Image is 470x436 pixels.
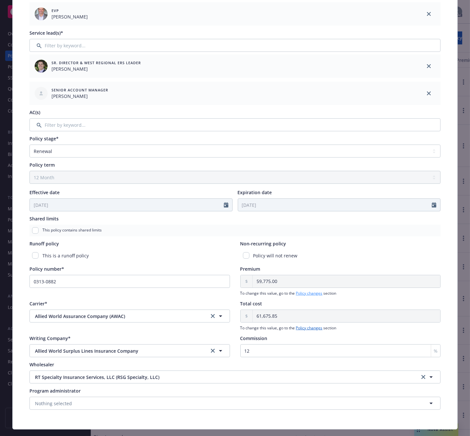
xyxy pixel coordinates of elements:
span: Premium [240,266,260,272]
svg: Calendar [432,202,436,207]
span: To change this value, go to the section [240,325,441,331]
span: Wholesaler [29,361,54,368]
img: employee photo [35,7,48,20]
input: MM/DD/YYYY [30,199,224,211]
span: EVP [52,8,88,13]
button: Nothing selected [29,397,441,410]
input: Filter by keyword... [29,118,441,131]
span: Policy number* [29,266,64,272]
button: RT Specialty Insurance Services, LLC (RSG Specialty, LLC)clear selection [29,371,441,383]
span: Sr. Director & West Regional ERS Leader [52,60,141,65]
span: Nothing selected [35,400,72,407]
div: Policy will not renew [240,250,441,262]
input: 0.00 [253,275,440,288]
span: Non-recurring policy [240,241,286,247]
span: Program administrator [29,388,81,394]
a: Policy changes [296,290,323,296]
input: 0.00 [253,310,440,322]
span: [PERSON_NAME] [52,13,88,20]
span: Service lead(s)* [29,30,63,36]
div: This is a runoff policy [29,250,230,262]
a: clear selection [419,373,427,381]
span: Allied World Assurance Company (AWAC) [35,313,198,320]
a: close [425,10,433,18]
span: Shared limits [29,216,59,222]
span: [PERSON_NAME] [52,93,108,100]
button: Allied World Assurance Company (AWAC)clear selection [29,310,230,323]
a: clear selection [209,312,217,320]
span: Senior Account Manager [52,87,108,93]
span: Expiration date [238,189,272,195]
a: clear selection [209,347,217,355]
a: close [425,89,433,97]
span: Total cost [240,300,262,307]
span: Policy stage* [29,136,59,142]
span: Effective date [29,189,60,195]
input: Filter by keyword... [29,39,441,52]
div: This policy contains shared limits [29,225,441,236]
span: RT Specialty Insurance Services, LLC (RSG Specialty, LLC) [35,374,388,381]
a: close [425,62,433,70]
svg: Calendar [224,202,228,207]
span: To change this value, go to the section [240,290,441,296]
span: Commission [240,335,268,341]
span: AC(s) [29,109,40,115]
a: Policy changes [296,325,323,331]
button: Allied World Surplus Lines Insurance Companyclear selection [29,344,230,357]
span: Allied World Surplus Lines Insurance Company [35,348,198,354]
span: Carrier* [29,300,47,307]
span: % [434,348,438,354]
span: Policy term [29,162,55,168]
img: employee photo [35,60,48,73]
span: Writing Company* [29,335,71,341]
input: MM/DD/YYYY [238,199,432,211]
span: [PERSON_NAME] [52,65,141,72]
span: Runoff policy [29,241,59,247]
